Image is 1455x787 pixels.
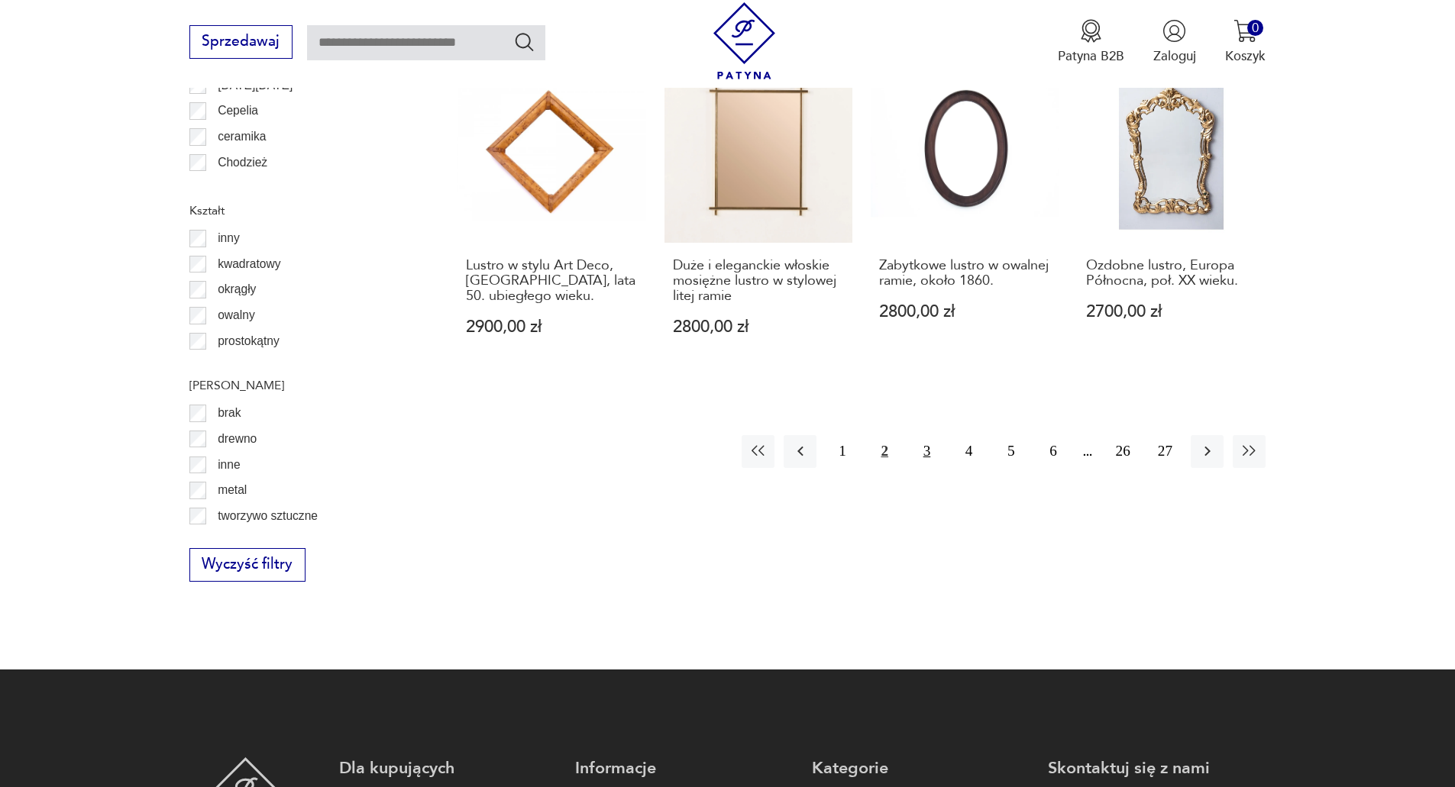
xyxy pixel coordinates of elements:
[1058,47,1124,65] p: Patyna B2B
[1058,19,1124,65] button: Patyna B2B
[575,757,793,779] p: Informacje
[1048,757,1266,779] p: Skontaktuj się z nami
[218,127,266,147] p: ceramika
[1036,435,1069,468] button: 6
[218,455,240,475] p: inne
[218,254,280,274] p: kwadratowy
[189,37,293,49] a: Sprzedawaj
[826,435,858,468] button: 1
[189,25,293,59] button: Sprzedawaj
[1247,20,1263,36] div: 0
[1078,55,1266,371] a: Ozdobne lustro, Europa Północna, poł. XX wieku.Ozdobne lustro, Europa Północna, poł. XX wieku.270...
[673,319,845,335] p: 2800,00 zł
[910,435,943,468] button: 3
[879,304,1051,320] p: 2800,00 zł
[994,435,1027,468] button: 5
[1225,19,1266,65] button: 0Koszyk
[218,279,256,299] p: okrągły
[218,331,280,351] p: prostokątny
[1162,19,1186,43] img: Ikonka użytkownika
[1058,19,1124,65] a: Ikona medaluPatyna B2B
[812,757,1030,779] p: Kategorie
[1234,19,1257,43] img: Ikona koszyka
[218,228,240,248] p: inny
[879,258,1051,289] h3: Zabytkowe lustro w owalnej ramie, około 1860.
[466,319,638,335] p: 2900,00 zł
[458,55,646,371] a: Lustro w stylu Art Deco, Polska, lata 50. ubiegłego wieku.Lustro w stylu Art Deco, [GEOGRAPHIC_DA...
[871,55,1059,371] a: Zabytkowe lustro w owalnej ramie, około 1860.Zabytkowe lustro w owalnej ramie, około 1860.2800,00 zł
[1149,435,1182,468] button: 27
[664,55,853,371] a: Duże i eleganckie włoskie mosiężne lustro w stylowej litej ramieDuże i eleganckie włoskie mosiężn...
[1079,19,1103,43] img: Ikona medalu
[218,429,257,449] p: drewno
[1153,47,1196,65] p: Zaloguj
[218,101,258,121] p: Cepelia
[218,305,255,325] p: owalny
[218,178,264,198] p: Ćmielów
[218,403,241,423] p: brak
[189,548,306,582] button: Wyczyść filtry
[868,435,901,468] button: 2
[218,506,318,526] p: tworzywo sztuczne
[339,757,557,779] p: Dla kupujących
[189,376,414,395] p: [PERSON_NAME]
[513,31,535,53] button: Szukaj
[1086,258,1258,289] h3: Ozdobne lustro, Europa Północna, poł. XX wieku.
[952,435,985,468] button: 4
[1086,304,1258,320] p: 2700,00 zł
[189,201,414,221] p: Kształt
[706,2,783,79] img: Patyna - sklep z meblami i dekoracjami vintage
[1107,435,1140,468] button: 26
[1153,19,1196,65] button: Zaloguj
[218,480,247,500] p: metal
[673,258,845,305] h3: Duże i eleganckie włoskie mosiężne lustro w stylowej litej ramie
[1225,47,1266,65] p: Koszyk
[466,258,638,305] h3: Lustro w stylu Art Deco, [GEOGRAPHIC_DATA], lata 50. ubiegłego wieku.
[218,153,267,173] p: Chodzież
